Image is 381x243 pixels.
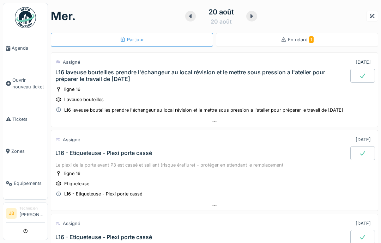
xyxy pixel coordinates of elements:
[64,96,104,103] div: Laveuse bouteilles
[64,191,142,197] div: L16 - Etiqueteuse - Plexi porte cassé
[309,36,314,43] span: 1
[211,17,232,26] div: 20 août
[120,36,144,43] div: Par jour
[3,135,48,167] a: Zones
[208,7,234,17] div: 20 août
[55,234,152,241] div: L16 - Etiqueteuse - Plexi porte cassé
[19,206,45,221] li: [PERSON_NAME]
[63,59,80,66] div: Assigné
[12,45,45,51] span: Agenda
[14,180,45,187] span: Équipements
[64,170,80,177] div: ligne 16
[356,136,371,143] div: [DATE]
[64,86,80,93] div: ligne 16
[12,116,45,123] span: Tickets
[3,64,48,103] a: Ouvrir nouveau ticket
[63,220,80,227] div: Assigné
[6,206,45,223] a: JB Technicien[PERSON_NAME]
[3,103,48,135] a: Tickets
[15,7,36,28] img: Badge_color-CXgf-gQk.svg
[55,162,374,168] div: Le plexi de la porte avant P3 est cassé et saillant (risque éraflure) - protéger en attendant le ...
[19,206,45,211] div: Technicien
[64,180,89,187] div: Etiqueteuse
[356,220,371,227] div: [DATE]
[6,208,17,219] li: JB
[356,59,371,66] div: [DATE]
[3,167,48,199] a: Équipements
[3,32,48,64] a: Agenda
[11,148,45,155] span: Zones
[64,107,343,113] div: L16 laveuse bouteilles prendre l'échangeur au local révision et le mettre sous pression a l'ateli...
[55,69,349,82] div: L16 laveuse bouteilles prendre l'échangeur au local révision et le mettre sous pression a l'ateli...
[51,10,76,23] h1: mer.
[63,136,80,143] div: Assigné
[12,77,45,90] span: Ouvrir nouveau ticket
[288,37,314,42] span: En retard
[55,150,152,156] div: L16 - Etiqueteuse - Plexi porte cassé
